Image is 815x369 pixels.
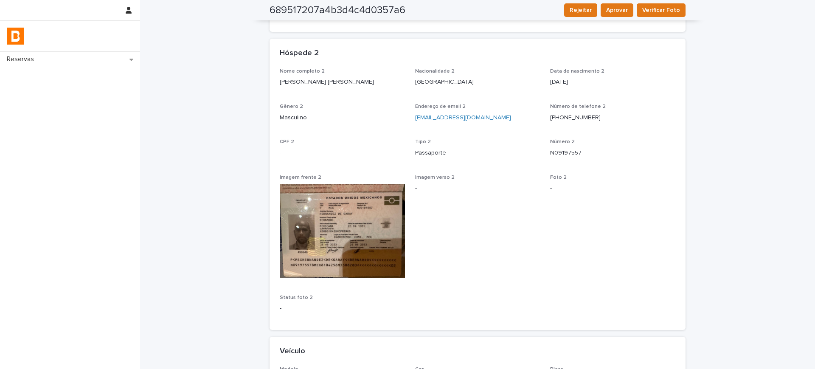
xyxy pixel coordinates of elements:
[280,113,405,122] p: Masculino
[270,4,405,17] h2: 689517207a4b3d4c4d0357a6
[550,104,606,109] span: Número de telefone 2
[280,175,321,180] span: Imagem frente 2
[280,139,294,144] span: CPF 2
[280,304,405,313] p: -
[550,175,567,180] span: Foto 2
[550,115,601,121] a: [PHONE_NUMBER]
[415,104,466,109] span: Endereço de email 2
[415,184,540,193] p: -
[280,69,325,74] span: Nome completo 2
[3,55,41,63] p: Reservas
[550,149,675,158] p: N09197557
[415,149,540,158] p: Passaporte
[606,6,628,14] span: Aprovar
[550,78,675,87] p: [DATE]
[564,3,597,17] button: Rejeitar
[570,6,592,14] span: Rejeitar
[601,3,633,17] button: Aprovar
[280,347,305,356] h2: Veículo
[637,3,686,17] button: Verificar Foto
[642,6,680,14] span: Verificar Foto
[415,69,455,74] span: Nacionalidade 2
[550,184,675,193] p: -
[280,49,319,58] h2: Hóspede 2
[550,139,575,144] span: Número 2
[280,184,405,278] img: 47ae925a-5b46-4c1f-8eb1-a7f69ff48e19.jpeg
[415,139,431,144] span: Tipo 2
[415,78,540,87] p: [GEOGRAPHIC_DATA]
[415,115,511,121] a: [EMAIL_ADDRESS][DOMAIN_NAME]
[415,175,455,180] span: Imagem verso 2
[280,104,303,109] span: Gênero 2
[280,149,405,158] p: -
[280,295,313,300] span: Status foto 2
[280,78,405,87] p: [PERSON_NAME] [PERSON_NAME]
[550,69,604,74] span: Data de nascimento 2
[7,28,24,45] img: zVaNuJHRTjyIjT5M9Xd5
